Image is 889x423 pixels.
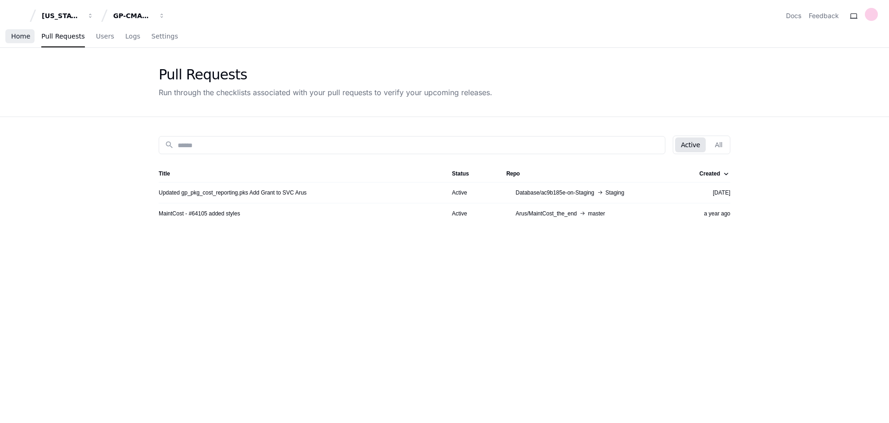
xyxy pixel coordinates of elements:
[452,170,469,177] div: Status
[686,210,730,217] div: a year ago
[515,210,577,217] span: Arus/MaintCost_the_end
[452,189,491,196] div: Active
[159,66,492,83] div: Pull Requests
[786,11,801,20] a: Docs
[151,33,178,39] span: Settings
[606,189,625,196] span: Staging
[709,137,728,152] button: All
[96,26,114,47] a: Users
[699,170,720,177] div: Created
[125,33,140,39] span: Logs
[159,210,240,217] a: MaintCost - #64105 added styles
[515,189,594,196] span: Database/ac9b185e-on-Staging
[588,210,605,217] span: master
[699,170,728,177] div: Created
[151,26,178,47] a: Settings
[499,165,678,182] th: Repo
[41,26,84,47] a: Pull Requests
[38,7,97,24] button: [US_STATE] Pacific
[809,11,839,20] button: Feedback
[11,33,30,39] span: Home
[675,137,705,152] button: Active
[110,7,169,24] button: GP-CMAG-AS8
[42,11,82,20] div: [US_STATE] Pacific
[113,11,153,20] div: GP-CMAG-AS8
[452,210,491,217] div: Active
[686,189,730,196] div: [DATE]
[125,26,140,47] a: Logs
[11,26,30,47] a: Home
[159,170,437,177] div: Title
[159,170,170,177] div: Title
[159,189,307,196] a: Updated gp_pkg_cost_reporting.pks Add Grant to SVC Arus
[41,33,84,39] span: Pull Requests
[159,87,492,98] div: Run through the checklists associated with your pull requests to verify your upcoming releases.
[96,33,114,39] span: Users
[165,140,174,150] mat-icon: search
[452,170,491,177] div: Status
